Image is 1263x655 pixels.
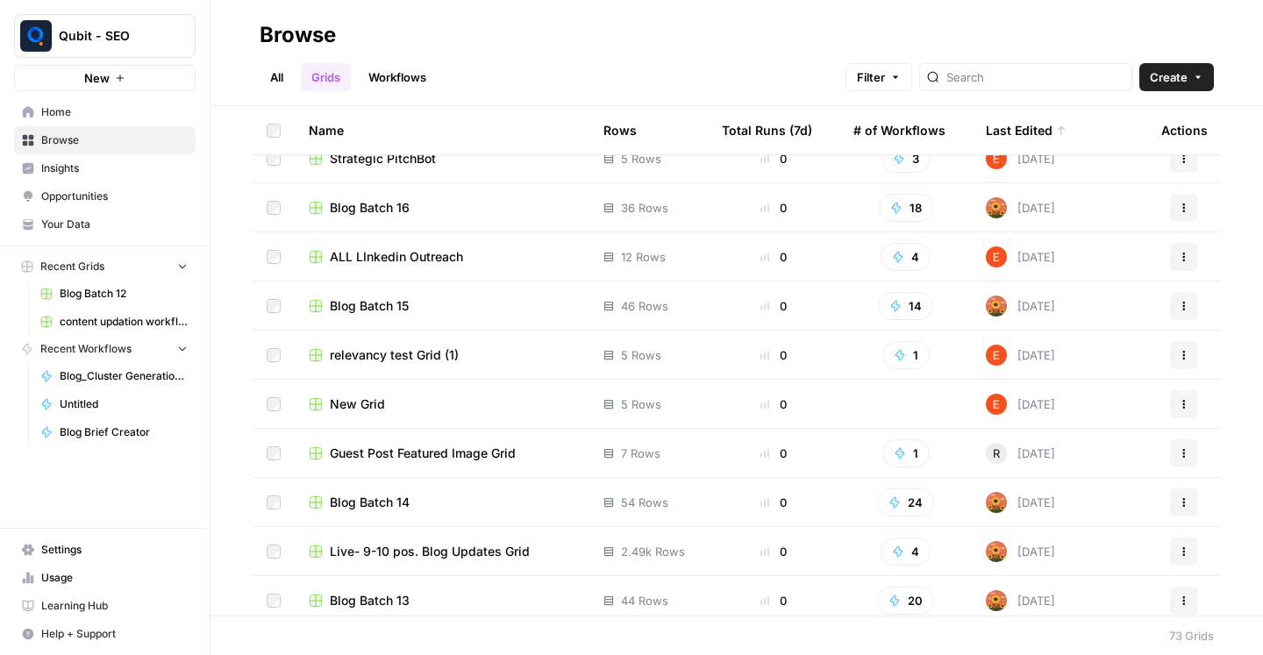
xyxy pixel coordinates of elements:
div: 0 [722,543,825,560]
button: Help + Support [14,620,196,648]
div: [DATE] [986,443,1055,464]
span: Recent Grids [40,259,104,274]
span: Create [1150,68,1188,86]
span: content updation workflow [60,314,188,330]
span: New [84,69,110,87]
a: Workflows [358,63,437,91]
div: Name [309,106,575,154]
button: 1 [882,341,930,369]
a: Untitled [32,390,196,418]
div: # of Workflows [853,106,945,154]
a: Home [14,98,196,126]
div: [DATE] [986,246,1055,267]
a: Blog Batch 16 [309,199,575,217]
span: Live- 9-10 pos. Blog Updates Grid [330,543,530,560]
span: Recent Workflows [40,341,132,357]
span: Your Data [41,217,188,232]
span: 46 Rows [621,297,668,315]
a: Blog Batch 15 [309,297,575,315]
span: Blog Batch 16 [330,199,410,217]
a: Usage [14,564,196,592]
a: New Grid [309,395,575,413]
button: 20 [877,587,934,615]
a: content updation workflow [32,308,196,336]
span: R [993,445,1000,462]
div: 0 [722,199,825,217]
div: [DATE] [986,148,1055,169]
span: Untitled [60,396,188,412]
span: Usage [41,570,188,586]
a: Your Data [14,210,196,239]
a: Strategic PitchBot [309,150,575,167]
span: Blog Brief Creator [60,424,188,440]
div: 0 [722,494,825,511]
span: Blog_Cluster Generation V3a1 with WP Integration [Live site] [60,368,188,384]
div: [DATE] [986,590,1055,611]
img: ajf8yqgops6ssyjpn8789yzw4nvp [986,246,1007,267]
span: Home [41,104,188,120]
div: [DATE] [986,295,1055,317]
a: Insights [14,154,196,182]
div: 0 [722,592,825,609]
a: ALL LInkedin Outreach [309,248,575,266]
div: 0 [722,297,825,315]
a: Blog Brief Creator [32,418,196,446]
a: All [260,63,294,91]
button: Filter [846,63,912,91]
span: 44 Rows [621,592,668,609]
div: 0 [722,150,825,167]
span: Insights [41,160,188,176]
button: 4 [881,538,931,566]
span: 5 Rows [621,395,661,413]
img: ajf8yqgops6ssyjpn8789yzw4nvp [986,394,1007,415]
span: Learning Hub [41,598,188,614]
div: Last Edited [986,106,1067,154]
img: Qubit - SEO Logo [20,20,52,52]
span: Settings [41,542,188,558]
span: 5 Rows [621,346,661,364]
a: Blog_Cluster Generation V3a1 with WP Integration [Live site] [32,362,196,390]
img: 9q91i6o64dehxyyk3ewnz09i3rac [986,590,1007,611]
button: Recent Workflows [14,336,196,362]
a: Learning Hub [14,592,196,620]
input: Search [946,68,1124,86]
span: 5 Rows [621,150,661,167]
span: Blog Batch 15 [330,297,409,315]
img: 9q91i6o64dehxyyk3ewnz09i3rac [986,541,1007,562]
span: 7 Rows [621,445,660,462]
div: 0 [722,248,825,266]
span: Strategic PitchBot [330,150,436,167]
span: 12 Rows [621,248,666,266]
span: Qubit - SEO [59,27,165,45]
div: Actions [1161,106,1208,154]
div: 0 [722,445,825,462]
a: Blog Batch 14 [309,494,575,511]
div: 0 [722,346,825,364]
span: Filter [857,68,885,86]
button: 1 [882,439,930,467]
button: 14 [878,292,933,320]
span: Blog Batch 12 [60,286,188,302]
div: 0 [722,395,825,413]
span: Browse [41,132,188,148]
a: Settings [14,536,196,564]
button: Recent Grids [14,253,196,280]
a: relevancy test Grid (1) [309,346,575,364]
a: Browse [14,126,196,154]
a: Guest Post Featured Image Grid [309,445,575,462]
a: Blog Batch 12 [32,280,196,308]
div: Total Runs (7d) [722,106,812,154]
span: Guest Post Featured Image Grid [330,445,516,462]
button: 24 [877,488,934,516]
div: [DATE] [986,197,1055,218]
button: Workspace: Qubit - SEO [14,14,196,58]
span: 36 Rows [621,199,668,217]
img: 9q91i6o64dehxyyk3ewnz09i3rac [986,492,1007,513]
a: Grids [301,63,351,91]
div: [DATE] [986,394,1055,415]
div: 73 Grids [1169,627,1214,644]
span: Blog Batch 14 [330,494,410,511]
div: Browse [260,21,336,49]
button: New [14,65,196,91]
button: 4 [881,243,931,271]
